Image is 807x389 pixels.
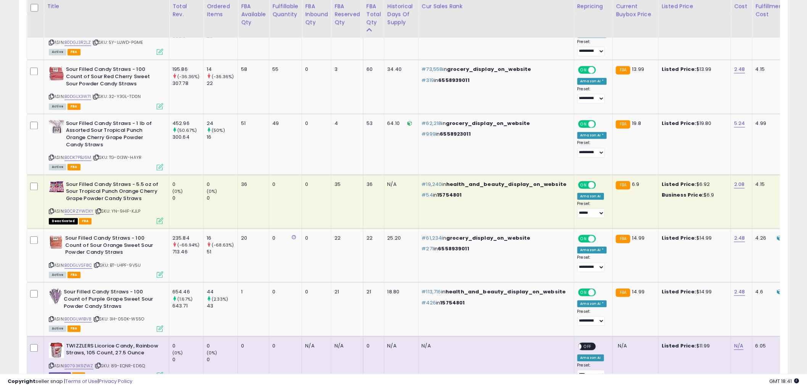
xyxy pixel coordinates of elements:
[47,2,166,10] div: Title
[595,236,607,242] span: OFF
[422,235,442,242] span: #61,234
[334,343,357,350] div: N/A
[172,289,203,296] div: 654.46
[579,236,588,242] span: ON
[241,289,263,296] div: 1
[579,290,588,296] span: ON
[367,181,378,188] div: 36
[579,67,588,74] span: ON
[662,288,696,296] b: Listed Price:
[632,120,641,127] span: 19.8
[422,299,436,307] span: #426
[241,181,263,188] div: 36
[93,155,141,161] span: | SKU: TG-0I3W-HAYR
[367,235,378,242] div: 22
[305,289,325,296] div: 0
[422,288,441,296] span: #113,716
[334,289,357,296] div: 21
[662,2,728,10] div: Listed Price
[207,289,238,296] div: 44
[616,235,630,243] small: FBA
[95,363,145,369] span: | SKU: 89-EQNR-ED6Q
[437,192,461,199] span: 15754801
[172,343,203,350] div: 0
[662,66,725,73] div: $13.99
[446,235,530,242] span: grocery_display_on_website
[446,120,530,127] span: grocery_display_on_website
[172,249,203,256] div: 713.46
[616,66,630,75] small: FBA
[64,363,93,370] a: B0793K9ZWZ
[93,263,141,269] span: | SKU: BT-U4PF-9V5U
[387,235,413,242] div: 25.20
[172,181,203,188] div: 0
[212,296,228,303] small: (2.33%)
[577,202,607,219] div: Preset:
[334,120,357,127] div: 4
[756,120,782,127] div: 4.99
[387,289,413,296] div: 18.80
[422,66,443,73] span: #73,558
[172,66,203,73] div: 195.86
[92,94,141,100] span: | SKU: 32-Y3GL-TD0N
[439,77,470,84] span: 6558939011
[334,2,360,26] div: FBA Reserved Qty
[93,316,144,322] span: | SKU: 3H-050K-W55O
[734,2,749,10] div: Cost
[422,246,568,253] p: in
[207,303,238,310] div: 43
[662,181,696,188] b: Listed Price:
[616,289,630,297] small: FBA
[334,181,357,188] div: 35
[49,49,66,56] span: All listings currently available for purchase on Amazon
[734,181,745,189] a: 2.08
[172,195,203,202] div: 0
[212,74,234,80] small: (-36.36%)
[49,104,66,110] span: All listings currently available for purchase on Amazon
[756,2,785,18] div: Fulfillment Cost
[49,272,66,279] span: All listings currently available for purchase on Amazon
[172,350,183,356] small: (0%)
[207,357,238,363] div: 0
[632,181,640,188] span: 6.9
[172,189,183,195] small: (0%)
[64,155,92,161] a: B0DK7PBJ6M
[64,263,92,269] a: B0DGLVSF8C
[422,66,568,73] p: in
[49,343,163,378] div: ASIN:
[177,242,199,248] small: (-66.94%)
[95,208,140,215] span: | SKU: YN-9HIF-KJLP
[207,350,217,356] small: (0%)
[422,343,568,350] div: N/A
[64,208,94,215] a: B0CRZYWDXY
[770,378,799,385] span: 2025-10-13 18:41 GMT
[577,301,607,307] div: Amazon AI *
[579,121,588,127] span: ON
[68,164,80,171] span: FBA
[8,378,35,385] strong: Copyright
[49,120,64,133] img: 519-FVNaBkL._SL40_.jpg
[577,2,610,10] div: Repricing
[422,120,442,127] span: #62,218
[422,131,436,138] span: #999
[172,235,203,242] div: 235.84
[66,66,159,90] b: Sour Filled Candy Straws - 100 Count of Sour Red Cherry Sweet Sour Powder Candy Straws
[66,343,159,359] b: TWIZZLERS Licorice Candy, Rainbow Straws, 105 Count, 27.5 Ounce
[662,343,696,350] b: Listed Price:
[387,181,413,188] div: N/A
[632,288,645,296] span: 14.99
[662,66,696,73] b: Listed Price:
[447,66,531,73] span: grocery_display_on_website
[422,289,568,296] p: in
[387,66,413,73] div: 34.40
[734,66,745,74] a: 2.48
[632,66,645,73] span: 13.99
[440,299,465,307] span: 15754801
[49,235,63,250] img: 51OhmPH+I6L._SL40_.jpg
[662,120,725,127] div: $19.80
[207,249,238,256] div: 51
[272,289,296,296] div: 0
[207,189,217,195] small: (0%)
[632,235,645,242] span: 14.99
[756,66,782,73] div: 4.15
